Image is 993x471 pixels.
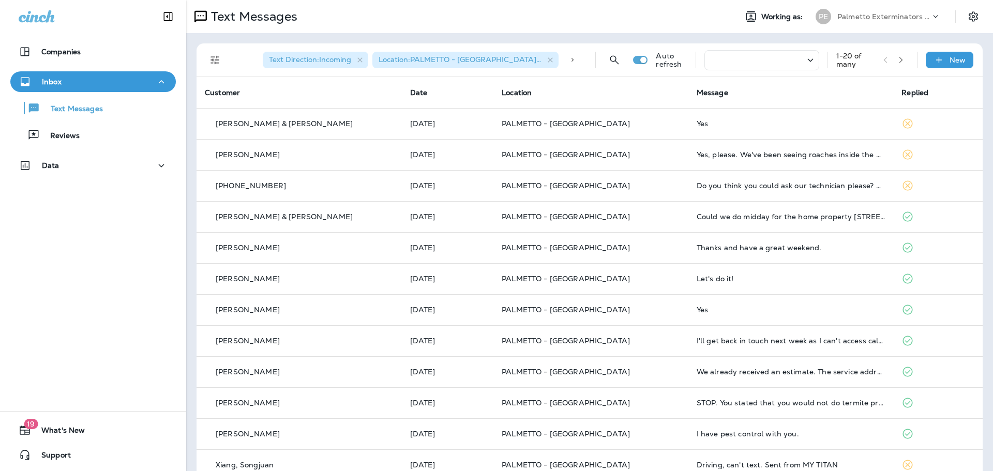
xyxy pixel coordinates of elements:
[410,306,485,314] p: Aug 8, 2025 11:18 AM
[502,119,630,128] span: PALMETTO - [GEOGRAPHIC_DATA]
[216,150,280,159] p: [PERSON_NAME]
[837,12,930,21] p: Palmetto Exterminators LLC
[216,275,280,283] p: [PERSON_NAME]
[216,430,280,438] p: [PERSON_NAME]
[205,88,240,97] span: Customer
[502,181,630,190] span: PALMETTO - [GEOGRAPHIC_DATA]
[697,150,885,159] div: Yes, please. We've been seeing roaches inside the house for the past few days
[216,244,280,252] p: [PERSON_NAME]
[216,306,280,314] p: [PERSON_NAME]
[31,426,85,438] span: What's New
[216,461,274,469] p: Xiang, Songjuan
[502,305,630,314] span: PALMETTO - [GEOGRAPHIC_DATA]
[604,50,625,70] button: Search Messages
[154,6,183,27] button: Collapse Sidebar
[697,461,885,469] div: Driving, can't text. Sent from MY TITAN
[502,88,532,97] span: Location
[410,461,485,469] p: Aug 8, 2025 10:36 AM
[697,244,885,252] div: Thanks and have a great weekend.
[10,420,176,440] button: 19What's New
[502,274,630,283] span: PALMETTO - [GEOGRAPHIC_DATA]
[502,243,630,252] span: PALMETTO - [GEOGRAPHIC_DATA]
[31,451,71,463] span: Support
[410,399,485,407] p: Aug 8, 2025 11:04 AM
[697,368,885,376] div: We already received an estimate. The service address is 1964 N Creek Dr, Mt Pleasant
[502,460,630,469] span: PALMETTO - [GEOGRAPHIC_DATA]
[816,9,831,24] div: PE
[10,41,176,62] button: Companies
[697,275,885,283] div: Let's do it!
[24,419,38,429] span: 19
[216,337,280,345] p: [PERSON_NAME]
[697,399,885,407] div: STOP. You stated that you would not do termite protection for my house since it is stucco.
[502,398,630,407] span: PALMETTO - [GEOGRAPHIC_DATA]
[410,119,485,128] p: Aug 8, 2025 09:09 PM
[10,71,176,92] button: Inbox
[372,52,559,68] div: Location:PALMETTO - [GEOGRAPHIC_DATA]+2
[410,181,485,190] p: Aug 8, 2025 04:45 PM
[10,124,176,146] button: Reviews
[263,52,368,68] div: Text Direction:Incoming
[10,155,176,176] button: Data
[207,9,297,24] p: Text Messages
[502,150,630,159] span: PALMETTO - [GEOGRAPHIC_DATA]
[656,52,687,68] p: Auto refresh
[41,48,81,56] p: Companies
[216,399,280,407] p: [PERSON_NAME]
[950,56,966,64] p: New
[410,275,485,283] p: Aug 8, 2025 01:12 PM
[836,52,875,68] div: 1 - 20 of many
[40,104,103,114] p: Text Messages
[40,131,80,141] p: Reviews
[697,119,885,128] div: Yes
[205,50,225,70] button: Filters
[502,336,630,345] span: PALMETTO - [GEOGRAPHIC_DATA]
[697,88,728,97] span: Message
[410,244,485,252] p: Aug 8, 2025 04:26 PM
[697,212,885,221] div: Could we do midday for the home property 3004 Ashburton on like 22nd? Then try 528 Bertha Lane 8/...
[697,430,885,438] div: I have pest control with you.
[410,212,485,221] p: Aug 8, 2025 04:41 PM
[10,445,176,465] button: Support
[502,212,630,221] span: PALMETTO - [GEOGRAPHIC_DATA]
[216,119,353,128] p: [PERSON_NAME] & [PERSON_NAME]
[379,55,545,64] span: Location : PALMETTO - [GEOGRAPHIC_DATA] +2
[216,368,280,376] p: [PERSON_NAME]
[216,181,286,190] p: [PHONE_NUMBER]
[269,55,351,64] span: Text Direction : Incoming
[410,150,485,159] p: Aug 8, 2025 06:55 PM
[42,161,59,170] p: Data
[697,337,885,345] div: I'll get back in touch next week as I can't access calendars and records at this time. I'm on the...
[761,12,805,21] span: Working as:
[697,306,885,314] div: Yes
[216,212,353,221] p: [PERSON_NAME] & [PERSON_NAME]
[502,367,630,376] span: PALMETTO - [GEOGRAPHIC_DATA]
[964,7,983,26] button: Settings
[697,181,885,190] div: Do you think you could ask our technician please? He's very knowledgeable
[10,97,176,119] button: Text Messages
[502,429,630,438] span: PALMETTO - [GEOGRAPHIC_DATA]
[410,430,485,438] p: Aug 8, 2025 10:42 AM
[410,337,485,345] p: Aug 8, 2025 11:07 AM
[901,88,928,97] span: Replied
[42,78,62,86] p: Inbox
[410,368,485,376] p: Aug 8, 2025 11:05 AM
[410,88,428,97] span: Date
